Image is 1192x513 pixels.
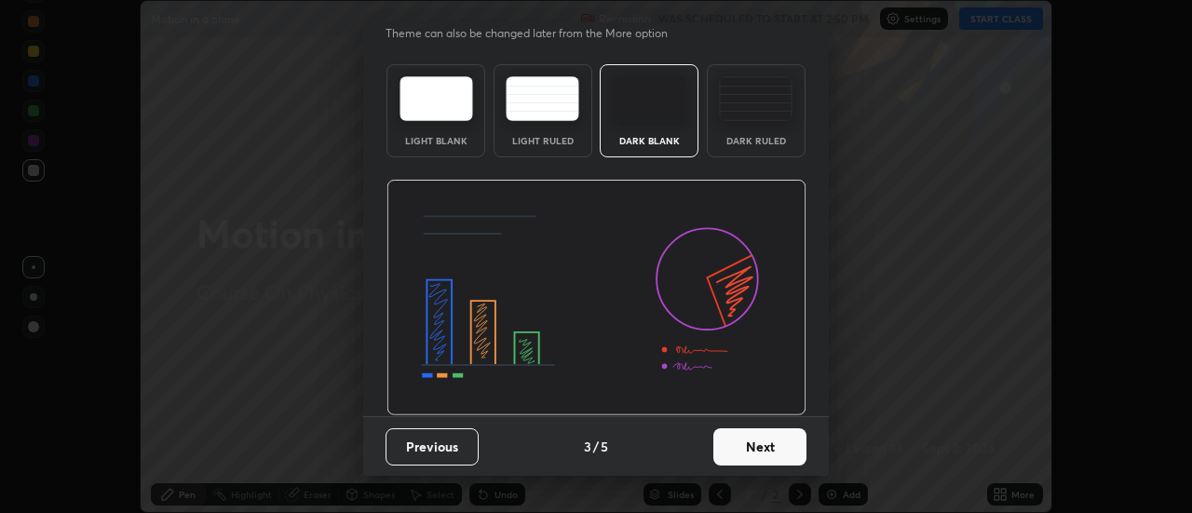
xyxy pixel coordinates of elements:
div: Dark Ruled [719,136,793,145]
img: lightTheme.e5ed3b09.svg [400,76,473,121]
button: Next [713,428,806,466]
div: Dark Blank [612,136,686,145]
h4: 5 [601,437,608,456]
img: lightRuledTheme.5fabf969.svg [506,76,579,121]
h4: 3 [584,437,591,456]
button: Previous [386,428,479,466]
h4: / [593,437,599,456]
img: darkThemeBanner.d06ce4a2.svg [386,180,806,416]
div: Light Blank [399,136,473,145]
div: Light Ruled [506,136,580,145]
img: darkRuledTheme.de295e13.svg [719,76,792,121]
p: Theme can also be changed later from the More option [386,25,687,42]
img: darkTheme.f0cc69e5.svg [613,76,686,121]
